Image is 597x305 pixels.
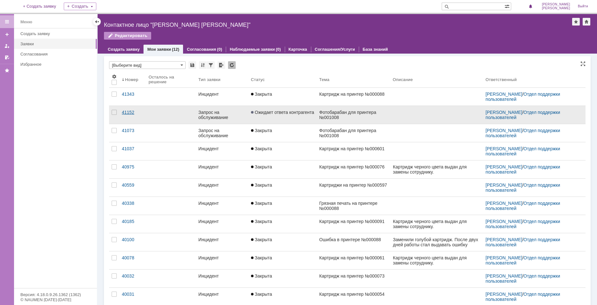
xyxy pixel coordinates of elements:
[122,164,144,169] div: 40975
[251,292,272,297] span: Закрыта
[486,110,578,120] div: /
[217,61,225,69] div: Экспорт списка
[317,160,390,178] a: Картридж на принтер №000076
[108,47,140,52] a: Создать заявку
[196,142,248,160] a: Инцидент
[486,201,578,211] div: /
[317,179,390,197] a: Картриджи на принтер №000597
[317,124,390,142] a: Фотобарабан для принтера №001008
[486,219,578,229] div: /
[122,292,144,297] div: 40031
[18,49,96,59] a: Согласования
[486,237,578,247] div: /
[317,233,390,251] a: Ошибка в принтере №000088
[230,47,275,52] a: Наблюдаемые заявки
[119,270,146,287] a: 40032
[248,160,317,178] a: Закрыта
[196,71,248,88] th: Тип заявки
[20,18,32,26] div: Меню
[64,3,96,10] div: Создать
[251,219,272,224] span: Закрыта
[251,237,272,242] span: Закрыта
[196,160,248,178] a: Инцидент
[572,18,580,26] div: Добавить в избранное
[486,273,562,284] a: Отдел поддержки пользователей
[119,233,146,251] a: 40100
[486,219,562,229] a: Отдел поддержки пользователей
[146,71,196,88] th: Осталось на решение
[486,146,562,156] a: Отдел поддержки пользователей
[122,110,144,115] div: 41152
[315,47,355,52] a: Соглашения/Услуги
[486,92,578,102] div: /
[248,106,317,124] a: Ожидает ответа контрагента
[187,47,216,52] a: Согласования
[317,88,390,106] a: Картридж на принтер №000088
[122,146,144,151] div: 41037
[317,197,390,215] a: Грязная печать на принтере №000088
[251,77,265,82] div: Статус
[486,182,522,188] a: [PERSON_NAME]
[147,47,171,52] a: Мои заявки
[217,47,222,52] div: (0)
[20,298,91,302] div: © NAUMEN [DATE]-[DATE]
[196,197,248,215] a: Инцидент
[122,255,144,260] div: 40078
[486,292,522,297] a: [PERSON_NAME]
[486,182,578,193] div: /
[251,110,314,115] span: Ожидает ответа контрагента
[207,61,215,69] div: Фильтрация...
[112,74,117,79] span: Настройки
[198,128,246,138] div: Запрос на обслуживание
[319,110,388,120] div: Фотобарабан для принтера №001008
[196,106,248,124] a: Запрос на обслуживание
[317,142,390,160] a: Картридж на принтер №000601
[486,182,562,193] a: Отдел поддержки пользователей
[486,237,562,247] a: Отдел поддержки пользователей
[486,255,578,265] div: /
[317,106,390,124] a: Фотобарабан для принтера №001008
[119,142,146,160] a: 41037
[319,237,388,242] div: Ошибка в принтере №000088
[199,61,207,69] div: Сортировка...
[18,39,96,49] a: Заявки
[119,88,146,106] a: 41343
[319,77,329,82] div: Тема
[125,77,138,82] div: Номер
[119,160,146,178] a: 40975
[486,128,522,133] a: [PERSON_NAME]
[149,75,188,84] div: Осталось на решение
[486,110,522,115] a: [PERSON_NAME]
[228,61,236,69] div: Обновлять список
[119,197,146,215] a: 40338
[363,47,388,52] a: База знаний
[486,146,522,151] a: [PERSON_NAME]
[317,251,390,269] a: Картридж на принтер №000061
[122,237,144,242] div: 40100
[248,197,317,215] a: Закрыта
[196,270,248,287] a: Инцидент
[198,146,246,151] div: Инцидент
[248,71,317,88] th: Статус
[319,128,388,138] div: Фотобарабан для принтера №001008
[319,292,388,297] div: Картридж на принтер №000054
[198,255,246,260] div: Инцидент
[20,52,93,56] div: Согласования
[251,255,272,260] span: Закрыта
[486,110,562,120] a: Отдел поддержки пользователей
[319,255,388,260] div: Картридж на принтер №000061
[276,47,281,52] div: (0)
[198,219,246,224] div: Инцидент
[583,18,590,26] div: Сделать домашней страницей
[2,29,12,40] a: Создать заявку
[20,41,93,46] div: Заявки
[251,201,272,206] span: Закрыта
[104,22,572,28] div: Контактное лицо "[PERSON_NAME] [PERSON_NAME]"
[251,146,272,151] span: Закрыта
[542,3,570,6] span: [PERSON_NAME]
[486,292,578,302] div: /
[317,71,390,88] th: Тема
[198,92,246,97] div: Инцидент
[393,77,413,82] div: Описание
[122,273,144,279] div: 40032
